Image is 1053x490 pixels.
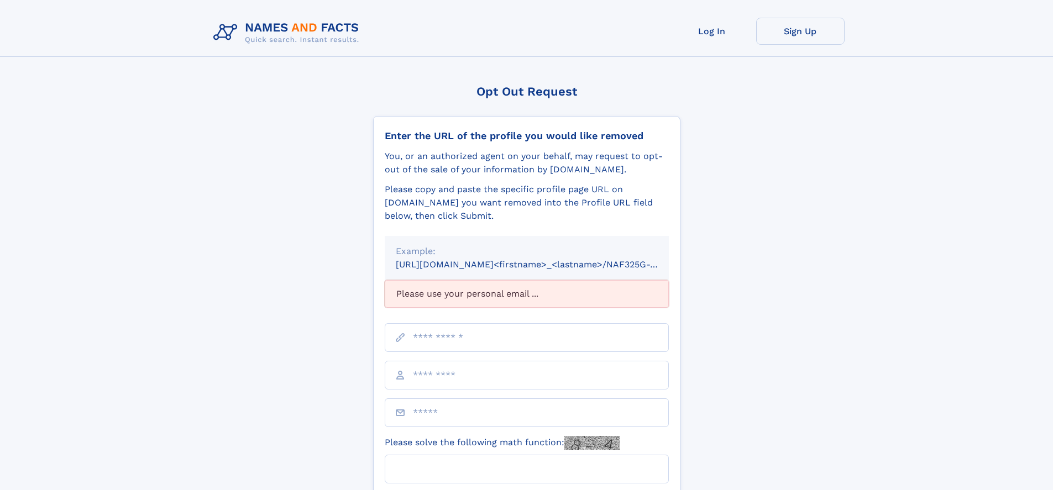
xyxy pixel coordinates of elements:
div: Example: [396,245,658,258]
img: Logo Names and Facts [209,18,368,48]
small: [URL][DOMAIN_NAME]<firstname>_<lastname>/NAF325G-xxxxxxxx [396,259,690,270]
div: Opt Out Request [373,85,680,98]
div: Please copy and paste the specific profile page URL on [DOMAIN_NAME] you want removed into the Pr... [385,183,669,223]
label: Please solve the following math function: [385,436,620,450]
a: Sign Up [756,18,845,45]
div: You, or an authorized agent on your behalf, may request to opt-out of the sale of your informatio... [385,150,669,176]
a: Log In [668,18,756,45]
div: Enter the URL of the profile you would like removed [385,130,669,142]
div: Please use your personal email ... [385,280,669,308]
